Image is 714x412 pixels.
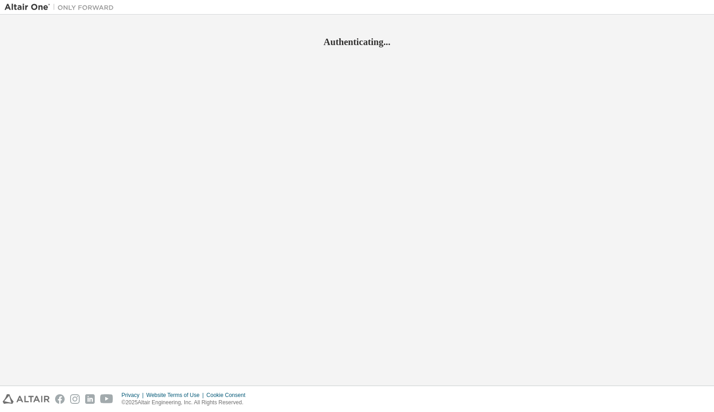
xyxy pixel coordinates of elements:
[5,36,709,48] h2: Authenticating...
[5,3,118,12] img: Altair One
[55,394,65,404] img: facebook.svg
[3,394,50,404] img: altair_logo.svg
[122,399,251,407] p: © 2025 Altair Engineering, Inc. All Rights Reserved.
[85,394,95,404] img: linkedin.svg
[206,392,250,399] div: Cookie Consent
[122,392,146,399] div: Privacy
[70,394,80,404] img: instagram.svg
[146,392,206,399] div: Website Terms of Use
[100,394,113,404] img: youtube.svg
